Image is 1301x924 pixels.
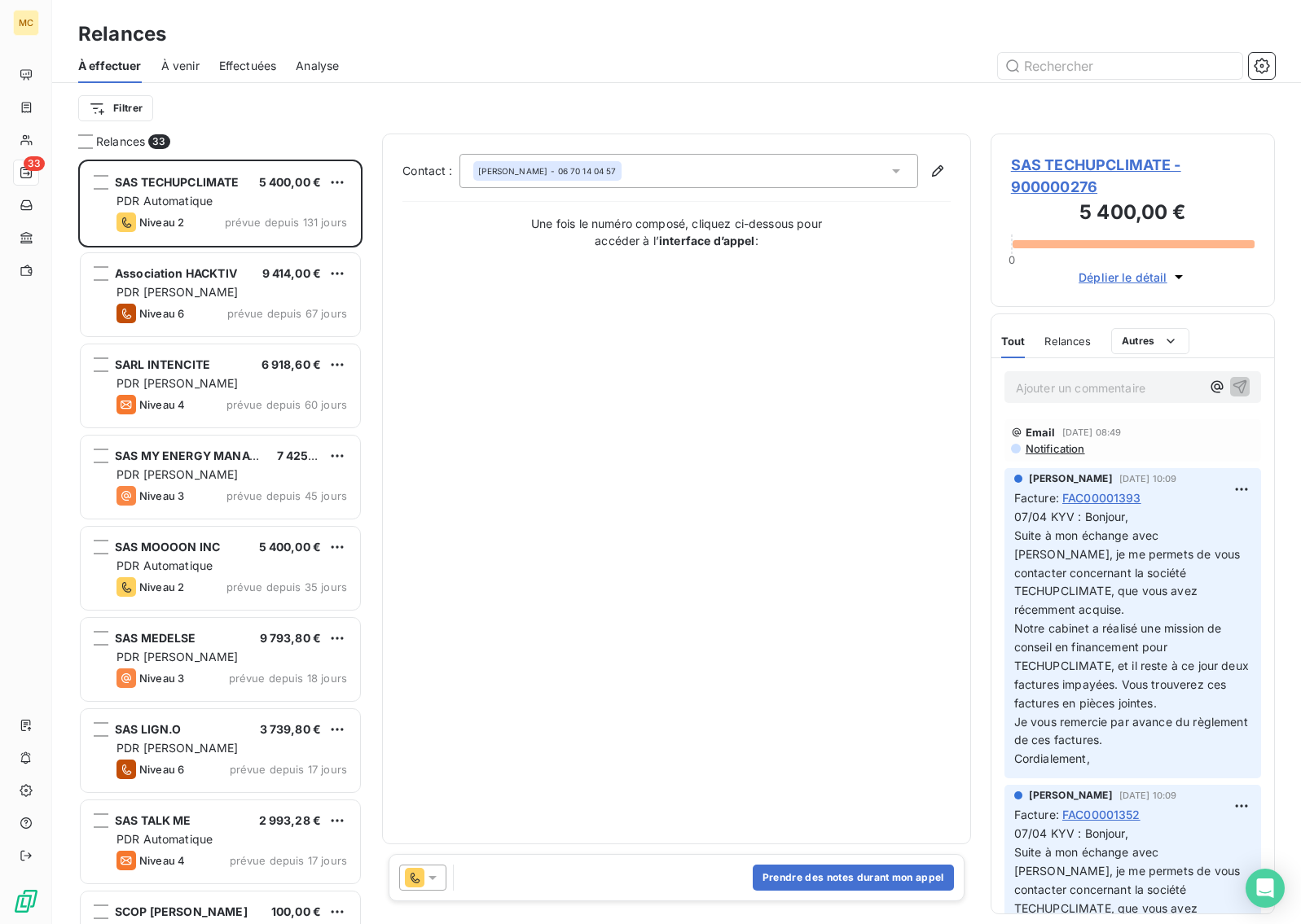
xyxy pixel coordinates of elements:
[78,160,363,924] div: grid
[139,398,185,411] span: Niveau 4
[24,156,45,171] span: 33
[514,215,840,249] p: Une fois le numéro composé, cliquez ci-dessous pour accéder à l’ :
[402,163,459,179] label: Contact :
[116,376,239,390] span: PDR [PERSON_NAME]
[78,20,166,49] h3: Relances
[225,216,347,229] span: prévue depuis 131 jours
[227,307,347,320] span: prévue depuis 67 jours
[13,10,39,36] div: MC
[115,175,240,189] span: SAS TECHUPCLIMATE
[116,285,239,299] span: PDR [PERSON_NAME]
[161,58,200,74] span: À venir
[1014,489,1059,506] span: Facture :
[139,854,185,867] span: Niveau 4
[115,722,182,736] span: SAS LIGN.O
[262,357,322,371] span: 6 918,60 €
[13,160,38,186] a: 33
[116,467,239,481] span: PDR [PERSON_NAME]
[139,216,184,229] span: Niveau 2
[139,672,184,685] span: Niveau 3
[116,194,213,208] span: PDR Automatique
[115,266,237,280] span: Association HACKTIV
[998,53,1242,79] input: Rechercher
[262,266,322,280] span: 9 414,00 €
[1079,269,1167,286] span: Déplier le détail
[1011,154,1255,198] span: SAS TECHUPCLIMATE - 900000276
[259,175,322,189] span: 5 400,00 €
[1062,427,1122,437] span: [DATE] 08:49
[260,631,322,645] span: 9 793,80 €
[139,489,184,502] span: Niveau 3
[1119,474,1177,484] span: [DATE] 10:09
[115,631,196,645] span: SAS MEDELSE
[139,307,184,320] span: Niveau 6
[115,904,248,918] span: SCOP [PERSON_NAME]
[478,165,616,177] div: - 06 70 14 04 57
[78,58,142,74] span: À effectuer
[116,650,239,663] span: PDR [PERSON_NAME]
[478,165,547,177] span: [PERSON_NAME]
[230,854,347,867] span: prévue depuis 17 jours
[1001,335,1026,348] span: Tout
[13,888,39,914] img: Logo LeanPay
[96,134,145,150] span: Relances
[259,540,322,554] span: 5 400,00 €
[1111,328,1190,354] button: Autres
[226,489,347,502] span: prévue depuis 45 jours
[148,134,169,149] span: 33
[1014,528,1244,617] span: Suite à mon échange avec [PERSON_NAME], je me permets de vous contacter concernant la société TEC...
[1246,869,1285,908] div: Open Intercom Messenger
[659,234,755,247] strong: interface d’appel
[78,95,153,121] button: Filtrer
[1009,253,1015,266] span: 0
[277,449,339,462] span: 7 425,90 €
[259,813,322,827] span: 2 993,28 €
[229,672,347,685] span: prévue depuis 18 jours
[115,357,210,371] span: SARL INTENCITE
[1074,268,1192,287] button: Déplier le détail
[1014,751,1090,765] span: Cordialement,
[1044,335,1091,348] span: Relances
[116,558,213,572] span: PDR Automatique
[1062,806,1141,823] span: FAC00001352
[1119,790,1177,800] span: [DATE] 10:09
[115,449,321,462] span: SAS MY ENERGY MANAGER (MYEM)
[116,832,213,846] span: PDR Automatique
[260,722,322,736] span: 3 739,80 €
[1029,471,1113,486] span: [PERSON_NAME]
[1026,426,1056,439] span: Email
[1014,621,1252,710] span: Notre cabinet a réalisé une mission de conseil en financement pour TECHUPCLIMATE, et il reste à c...
[1029,788,1113,803] span: [PERSON_NAME]
[115,540,220,554] span: SAS MOOOON INC
[1014,806,1059,823] span: Facture :
[226,398,347,411] span: prévue depuis 60 jours
[296,58,339,74] span: Analyse
[1014,715,1251,747] span: Je vous remercie par avance du règlement de ces factures.
[1014,510,1128,523] span: 07/04 KYV : Bonjour,
[1062,489,1141,506] span: FAC00001393
[1014,826,1128,840] span: 07/04 KYV : Bonjour,
[1024,442,1085,455] span: Notification
[219,58,277,74] span: Effectuées
[230,763,347,776] span: prévue depuis 17 jours
[753,865,954,891] button: Prendre des notes durant mon appel
[115,813,191,827] span: SAS TALK ME
[116,741,239,755] span: PDR [PERSON_NAME]
[139,763,184,776] span: Niveau 6
[1011,198,1255,230] h3: 5 400,00 €
[139,580,184,593] span: Niveau 2
[271,904,321,918] span: 100,00 €
[226,580,347,593] span: prévue depuis 35 jours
